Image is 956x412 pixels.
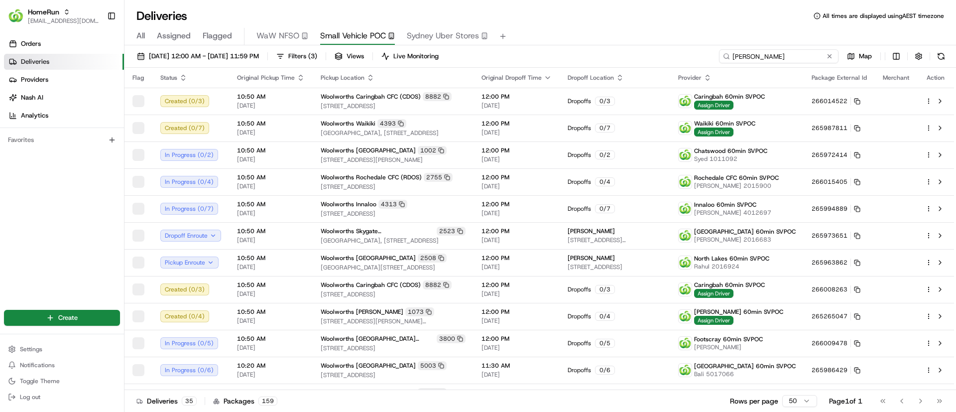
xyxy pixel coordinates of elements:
[679,202,692,215] img: ww.png
[481,335,552,343] span: 12:00 PM
[321,317,466,325] span: [STREET_ADDRESS][PERSON_NAME][PERSON_NAME]
[812,151,847,159] span: 265972414
[321,237,466,245] span: [GEOGRAPHIC_DATA], [STREET_ADDRESS]
[694,201,756,209] span: Innaloo 60min SVPOC
[272,49,322,63] button: Filters(3)
[883,74,909,82] span: Merchant
[481,344,552,352] span: [DATE]
[321,74,364,82] span: Pickup Location
[481,155,552,163] span: [DATE]
[160,230,221,242] button: Dropoff Enroute
[481,290,552,298] span: [DATE]
[694,308,783,316] span: [PERSON_NAME] 60min SVPOC
[812,285,860,293] button: 266008263
[256,30,299,42] span: WaW NFSO
[812,285,847,293] span: 266008263
[4,4,103,28] button: HomeRunHomeRun[EMAIL_ADDRESS][DOMAIN_NAME]
[4,54,124,70] a: Deliveries
[812,366,847,374] span: 265986429
[595,339,615,348] div: 0 / 5
[481,74,542,82] span: Original Dropoff Time
[812,339,860,347] button: 266009478
[321,173,422,181] span: Woolworths Rochedale CFC (RDOS)
[679,310,692,323] img: ww.png
[237,182,305,190] span: [DATE]
[694,343,763,351] span: [PERSON_NAME]
[842,49,876,63] button: Map
[595,97,615,106] div: 0 / 3
[568,227,615,235] span: [PERSON_NAME]
[21,75,48,84] span: Providers
[812,366,860,374] button: 265986429
[21,93,43,102] span: Nash AI
[237,308,305,316] span: 10:50 AM
[812,178,847,186] span: 266015405
[859,52,872,61] span: Map
[377,49,443,63] button: Live Monitoring
[321,389,416,397] span: Woolworths [GEOGRAPHIC_DATA]
[321,362,416,370] span: Woolworths [GEOGRAPHIC_DATA]
[423,280,452,289] div: 8882
[347,52,364,61] span: Views
[21,57,49,66] span: Deliveries
[595,366,615,375] div: 0 / 6
[568,205,591,213] span: Dropoffs
[437,227,466,236] div: 2523
[237,254,305,262] span: 10:50 AM
[237,74,295,82] span: Original Pickup Time
[21,39,41,48] span: Orders
[679,256,692,269] img: ww.png
[136,396,197,406] div: Deliveries
[812,259,860,267] button: 265963862
[481,308,552,316] span: 12:00 PM
[136,30,145,42] span: All
[28,17,99,25] button: [EMAIL_ADDRESS][DOMAIN_NAME]
[481,362,552,370] span: 11:30 AM
[694,263,769,271] span: Rahul 2016924
[4,132,120,148] div: Favorites
[4,374,120,388] button: Toggle Theme
[481,102,552,110] span: [DATE]
[237,200,305,208] span: 10:50 AM
[694,236,796,244] span: [PERSON_NAME] 2016683
[679,95,692,108] img: ww.png
[237,281,305,289] span: 10:50 AM
[237,227,305,235] span: 10:50 AM
[423,92,452,101] div: 8882
[925,74,946,82] div: Action
[237,146,305,154] span: 10:50 AM
[4,90,124,106] a: Nash AI
[829,396,862,406] div: Page 1 of 1
[694,209,771,217] span: [PERSON_NAME] 4012697
[679,229,692,242] img: ww.png
[481,200,552,208] span: 12:00 PM
[481,173,552,181] span: 12:00 PM
[679,283,692,296] img: ww.png
[321,146,416,154] span: Woolworths [GEOGRAPHIC_DATA]
[160,74,177,82] span: Status
[424,173,453,182] div: 2755
[694,281,765,289] span: Caringbah 60min SVPOC
[321,129,466,137] span: [GEOGRAPHIC_DATA], [STREET_ADDRESS]
[812,205,860,213] button: 265994889
[568,236,662,244] span: [STREET_ADDRESS][PERSON_NAME]
[595,312,615,321] div: 0 / 4
[321,264,466,272] span: [GEOGRAPHIC_DATA][STREET_ADDRESS]
[694,228,796,236] span: [GEOGRAPHIC_DATA] 60min SVPOC
[321,210,466,218] span: [STREET_ADDRESS]
[437,334,466,343] div: 3800
[694,335,763,343] span: Footscray 60min SVPOC
[321,290,466,298] span: [STREET_ADDRESS]
[132,49,263,63] button: [DATE] 12:00 AM - [DATE] 11:59 PM
[321,102,466,110] span: [STREET_ADDRESS]
[157,30,191,42] span: Assigned
[679,364,692,377] img: ww.png
[694,120,755,128] span: Waikiki 60min SVPOC
[568,124,591,132] span: Dropoffs
[321,120,375,128] span: Woolworths Waikiki
[20,377,60,385] span: Toggle Theme
[694,255,769,263] span: North Lakes 60min SVPOC
[4,36,124,52] a: Orders
[237,335,305,343] span: 10:50 AM
[481,182,552,190] span: [DATE]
